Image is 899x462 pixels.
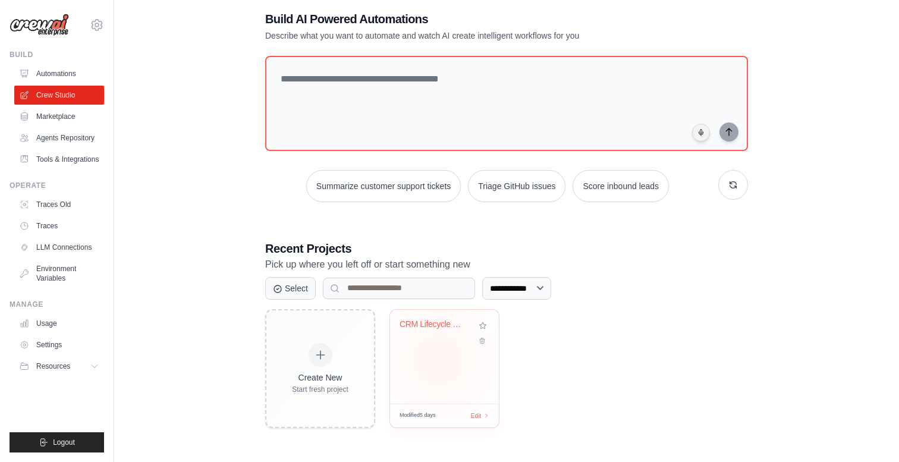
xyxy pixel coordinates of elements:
a: Crew Studio [14,86,104,105]
button: Get new suggestions [718,170,748,200]
div: Build [10,50,104,59]
img: Logo [10,14,69,36]
h1: Build AI Powered Automations [265,11,665,27]
button: Click to speak your automation idea [692,124,710,142]
a: LLM Connections [14,238,104,257]
a: Agents Repository [14,128,104,147]
button: Delete project [476,335,489,347]
a: Usage [14,314,104,333]
button: Triage GitHub issues [468,170,565,202]
div: Manage [10,300,104,309]
div: Create New [292,372,348,384]
span: Resources [36,362,70,371]
button: Add to favorites [476,319,489,332]
a: Traces [14,216,104,235]
button: Summarize customer support tickets [306,170,461,202]
a: Marketplace [14,107,104,126]
h3: Recent Projects [265,240,748,257]
a: Environment Variables [14,259,104,288]
span: Edit [471,411,481,420]
div: Operate [10,181,104,190]
button: Score inbound leads [573,170,669,202]
a: Settings [14,335,104,354]
p: Describe what you want to automate and watch AI create intelligent workflows for you [265,30,665,42]
a: Traces Old [14,195,104,214]
button: Resources [14,357,104,376]
span: Modified 5 days [400,411,436,420]
iframe: Chat Widget [840,405,899,462]
button: Logout [10,432,104,452]
div: CRM Lifecycle Manager Job Finder with Sponsorship Priority [400,319,471,330]
a: Tools & Integrations [14,150,104,169]
button: Select [265,277,316,300]
span: Logout [53,438,75,447]
p: Pick up where you left off or start something new [265,257,748,272]
a: Automations [14,64,104,83]
div: Start fresh project [292,385,348,394]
